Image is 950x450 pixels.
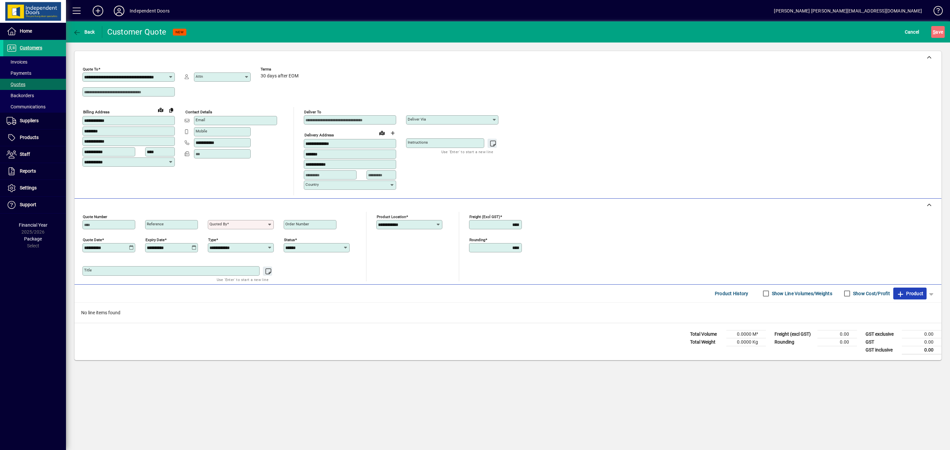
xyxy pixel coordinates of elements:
[408,140,428,145] mat-label: Instructions
[3,113,66,129] a: Suppliers
[196,74,203,79] mat-label: Attn
[20,135,39,140] span: Products
[441,148,493,155] mat-hint: Use 'Enter' to start a new line
[19,222,47,228] span: Financial Year
[75,303,941,323] div: No line items found
[3,197,66,213] a: Support
[852,290,890,297] label: Show Cost/Profit
[7,104,46,109] span: Communications
[387,128,398,138] button: Choose address
[3,163,66,180] a: Reports
[817,338,857,346] td: 0.00
[862,330,902,338] td: GST exclusive
[83,237,102,242] mat-label: Quote date
[933,27,943,37] span: ave
[3,146,66,163] a: Staff
[3,68,66,79] a: Payments
[166,105,176,115] button: Copy to Delivery address
[377,127,387,138] a: View on map
[817,330,857,338] td: 0.00
[903,26,921,38] button: Cancel
[377,214,406,219] mat-label: Product location
[107,27,167,37] div: Customer Quote
[933,29,935,35] span: S
[109,5,130,17] button: Profile
[469,214,500,219] mat-label: Freight (excl GST)
[771,330,817,338] td: Freight (excl GST)
[285,222,309,226] mat-label: Order number
[902,330,941,338] td: 0.00
[71,26,97,38] button: Back
[66,26,102,38] app-page-header-button: Back
[20,118,39,123] span: Suppliers
[155,104,166,115] a: View on map
[20,28,32,34] span: Home
[175,30,184,34] span: NEW
[774,6,922,16] div: [PERSON_NAME] [PERSON_NAME][EMAIL_ADDRESS][DOMAIN_NAME]
[261,73,299,79] span: 30 days after EOM
[771,290,832,297] label: Show Line Volumes/Weights
[726,338,766,346] td: 0.0000 Kg
[897,288,923,299] span: Product
[3,79,66,90] a: Quotes
[20,45,42,50] span: Customers
[687,338,726,346] td: Total Weight
[902,338,941,346] td: 0.00
[83,67,98,71] mat-label: Quote To
[687,330,726,338] td: Total Volume
[715,288,748,299] span: Product History
[3,23,66,40] a: Home
[7,70,31,76] span: Payments
[712,288,751,299] button: Product History
[261,67,300,71] span: Terms
[284,237,295,242] mat-label: Status
[469,237,485,242] mat-label: Rounding
[3,56,66,68] a: Invoices
[20,168,36,174] span: Reports
[147,222,164,226] mat-label: Reference
[87,5,109,17] button: Add
[3,129,66,146] a: Products
[7,93,34,98] span: Backorders
[862,346,902,354] td: GST inclusive
[905,27,919,37] span: Cancel
[84,268,92,272] mat-label: Title
[7,59,27,65] span: Invoices
[931,26,945,38] button: Save
[305,182,319,187] mat-label: Country
[83,214,107,219] mat-label: Quote number
[20,152,30,157] span: Staff
[217,276,269,283] mat-hint: Use 'Enter' to start a new line
[408,117,426,122] mat-label: Deliver via
[20,185,37,190] span: Settings
[208,237,216,242] mat-label: Type
[862,338,902,346] td: GST
[3,90,66,101] a: Backorders
[196,129,207,133] mat-label: Mobile
[929,1,942,23] a: Knowledge Base
[902,346,941,354] td: 0.00
[196,118,205,122] mat-label: Email
[20,202,36,207] span: Support
[73,29,95,35] span: Back
[145,237,165,242] mat-label: Expiry date
[771,338,817,346] td: Rounding
[304,110,321,114] mat-label: Deliver To
[3,101,66,112] a: Communications
[726,330,766,338] td: 0.0000 M³
[893,288,927,299] button: Product
[209,222,227,226] mat-label: Quoted by
[130,6,170,16] div: Independent Doors
[24,236,42,241] span: Package
[7,82,25,87] span: Quotes
[3,180,66,196] a: Settings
